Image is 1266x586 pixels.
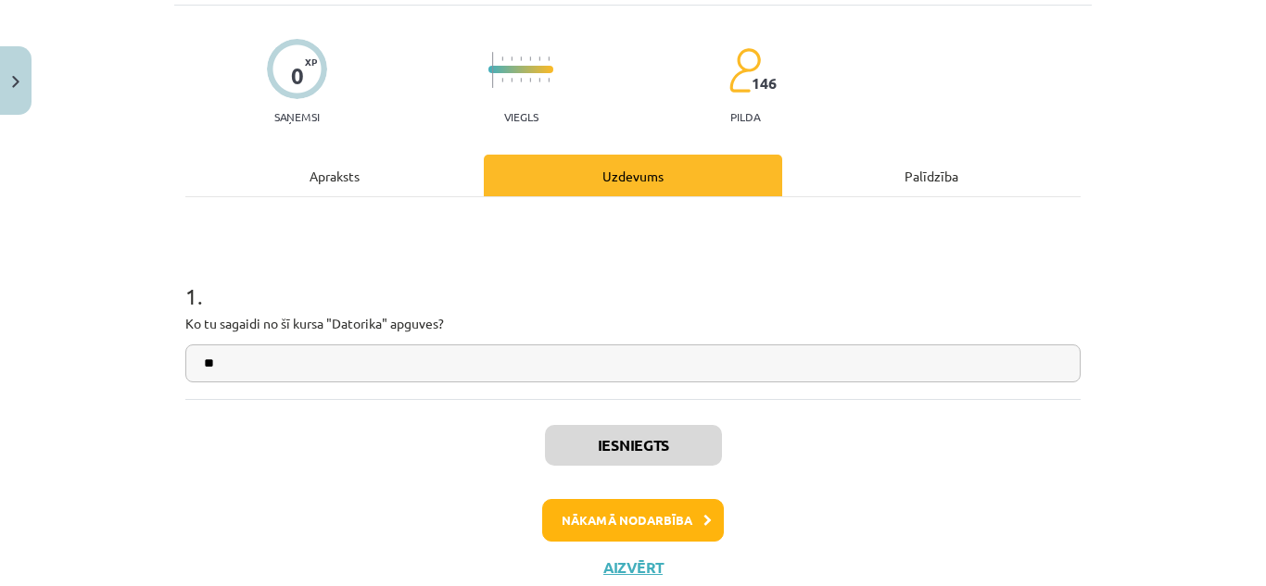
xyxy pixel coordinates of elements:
[752,75,777,92] span: 146
[291,63,304,89] div: 0
[511,78,513,82] img: icon-short-line-57e1e144782c952c97e751825c79c345078a6d821885a25fce030b3d8c18986b.svg
[529,78,531,82] img: icon-short-line-57e1e144782c952c97e751825c79c345078a6d821885a25fce030b3d8c18986b.svg
[501,78,503,82] img: icon-short-line-57e1e144782c952c97e751825c79c345078a6d821885a25fce030b3d8c18986b.svg
[529,56,531,61] img: icon-short-line-57e1e144782c952c97e751825c79c345078a6d821885a25fce030b3d8c18986b.svg
[267,110,327,123] p: Saņemsi
[730,110,760,123] p: pilda
[511,56,513,61] img: icon-short-line-57e1e144782c952c97e751825c79c345078a6d821885a25fce030b3d8c18986b.svg
[782,155,1081,196] div: Palīdzība
[520,56,522,61] img: icon-short-line-57e1e144782c952c97e751825c79c345078a6d821885a25fce030b3d8c18986b.svg
[538,56,540,61] img: icon-short-line-57e1e144782c952c97e751825c79c345078a6d821885a25fce030b3d8c18986b.svg
[548,78,550,82] img: icon-short-line-57e1e144782c952c97e751825c79c345078a6d821885a25fce030b3d8c18986b.svg
[185,155,484,196] div: Apraksts
[598,558,668,577] button: Aizvērt
[484,155,782,196] div: Uzdevums
[12,76,19,88] img: icon-close-lesson-0947bae3869378f0d4975bcd49f059093ad1ed9edebbc8119c70593378902aed.svg
[501,56,503,61] img: icon-short-line-57e1e144782c952c97e751825c79c345078a6d821885a25fce030b3d8c18986b.svg
[520,78,522,82] img: icon-short-line-57e1e144782c952c97e751825c79c345078a6d821885a25fce030b3d8c18986b.svg
[185,251,1081,308] h1: 1 .
[538,78,540,82] img: icon-short-line-57e1e144782c952c97e751825c79c345078a6d821885a25fce030b3d8c18986b.svg
[545,425,722,466] button: Iesniegts
[185,314,1081,333] p: Ko tu sagaidi no šī kursa "Datorika" apguves?
[542,499,724,542] button: Nākamā nodarbība
[305,56,317,67] span: XP
[492,52,494,88] img: icon-long-line-d9ea69661e0d244f92f715978eff75569469978d946b2353a9bb055b3ed8787d.svg
[728,47,761,94] img: students-c634bb4e5e11cddfef0936a35e636f08e4e9abd3cc4e673bd6f9a4125e45ecb1.svg
[548,56,550,61] img: icon-short-line-57e1e144782c952c97e751825c79c345078a6d821885a25fce030b3d8c18986b.svg
[504,110,538,123] p: Viegls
